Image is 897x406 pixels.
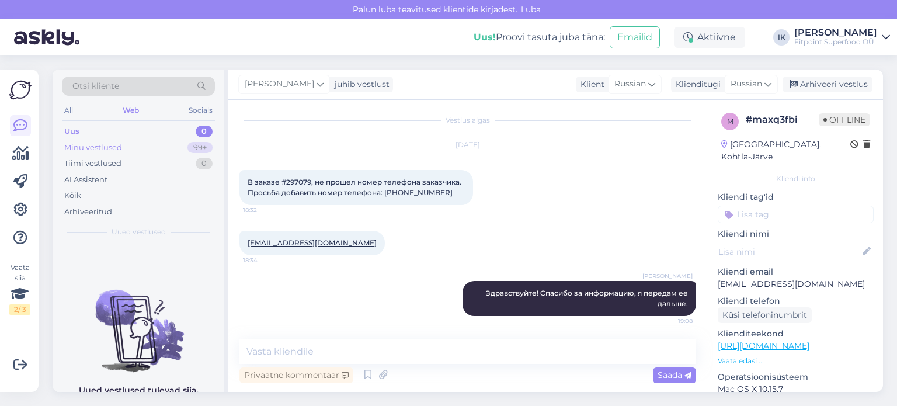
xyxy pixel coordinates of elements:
[248,178,463,197] span: В заказе #297079, не прошел номер телефона заказчика. Просьба добавить номер телефона: [PHONE_NUM...
[187,142,213,154] div: 99+
[718,191,874,203] p: Kliendi tag'id
[243,256,287,265] span: 18:34
[718,341,809,351] a: [URL][DOMAIN_NAME]
[9,79,32,101] img: Askly Logo
[245,78,314,91] span: [PERSON_NAME]
[674,27,745,48] div: Aktiivne
[773,29,790,46] div: IK
[120,103,141,118] div: Web
[642,272,693,280] span: [PERSON_NAME]
[718,266,874,278] p: Kliendi email
[72,80,119,92] span: Otsi kliente
[718,206,874,223] input: Lisa tag
[486,289,690,308] span: Здравствуйте! Спасибо за информацию, я передам ее дальше.
[718,383,874,395] p: Mac OS X 10.15.7
[610,26,660,48] button: Emailid
[794,37,877,47] div: Fitpoint Superfood OÜ
[239,367,353,383] div: Privaatne kommentaar
[196,126,213,137] div: 0
[112,227,166,237] span: Uued vestlused
[64,174,107,186] div: AI Assistent
[186,103,215,118] div: Socials
[474,30,605,44] div: Proovi tasuta juba täna:
[746,113,819,127] div: # maxq3fbi
[243,206,287,214] span: 18:32
[819,113,870,126] span: Offline
[248,238,377,247] a: [EMAIL_ADDRESS][DOMAIN_NAME]
[330,78,390,91] div: juhib vestlust
[474,32,496,43] b: Uus!
[9,304,30,315] div: 2 / 3
[239,115,696,126] div: Vestlus algas
[718,328,874,340] p: Klienditeekond
[64,142,122,154] div: Minu vestlused
[64,158,121,169] div: Tiimi vestlused
[718,371,874,383] p: Operatsioonisüsteem
[718,356,874,366] p: Vaata edasi ...
[53,269,224,374] img: No chats
[731,78,762,91] span: Russian
[783,77,872,92] div: Arhiveeri vestlus
[64,206,112,218] div: Arhiveeritud
[9,262,30,315] div: Vaata siia
[64,126,79,137] div: Uus
[79,384,199,397] p: Uued vestlused tulevad siia.
[649,317,693,325] span: 19:08
[614,78,646,91] span: Russian
[718,173,874,184] div: Kliendi info
[794,28,877,37] div: [PERSON_NAME]
[64,190,81,202] div: Kõik
[62,103,75,118] div: All
[721,138,850,163] div: [GEOGRAPHIC_DATA], Kohtla-Järve
[718,307,812,323] div: Küsi telefoninumbrit
[718,295,874,307] p: Kliendi telefon
[658,370,691,380] span: Saada
[576,78,604,91] div: Klient
[727,117,733,126] span: m
[239,140,696,150] div: [DATE]
[794,28,890,47] a: [PERSON_NAME]Fitpoint Superfood OÜ
[196,158,213,169] div: 0
[718,245,860,258] input: Lisa nimi
[517,4,544,15] span: Luba
[671,78,721,91] div: Klienditugi
[718,278,874,290] p: [EMAIL_ADDRESS][DOMAIN_NAME]
[718,228,874,240] p: Kliendi nimi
